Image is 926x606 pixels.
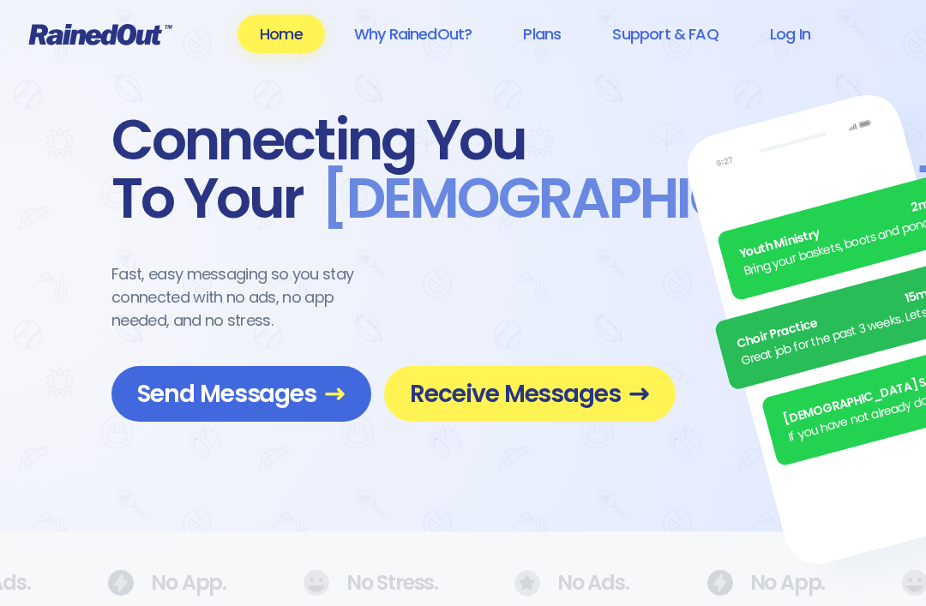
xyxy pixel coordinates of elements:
[707,570,799,596] div: No App.
[514,570,540,597] img: No Ads.
[303,570,412,596] div: No Stress.
[303,570,329,596] img: No Ads.
[137,379,346,409] span: Send Messages
[384,366,676,422] a: Receive Messages
[111,262,386,332] div: Fast, easy messaging so you stay connected with no ads, no app needed, and no stress.
[111,111,676,228] div: Connecting You To Your
[707,570,733,596] img: No Ads.
[107,570,200,596] div: No App.
[107,570,134,596] img: No Ads.
[514,570,604,597] div: No Ads.
[410,379,650,409] span: Receive Messages
[748,15,833,53] a: Log In
[332,15,495,53] a: Why RainedOut?
[238,15,325,53] a: Home
[501,15,583,53] a: Plans
[111,366,371,422] a: Send Messages
[590,15,740,53] a: Support & FAQ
